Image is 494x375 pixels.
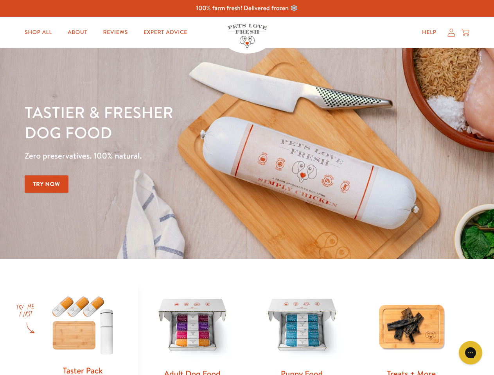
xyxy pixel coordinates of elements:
[97,25,134,40] a: Reviews
[25,175,68,193] a: Try Now
[25,102,321,143] h1: Tastier & fresher dog food
[25,149,321,163] p: Zero preservatives. 100% natural.
[61,25,93,40] a: About
[228,24,267,48] img: Pets Love Fresh
[416,25,443,40] a: Help
[137,25,194,40] a: Expert Advice
[18,25,58,40] a: Shop All
[455,338,486,367] iframe: Gorgias live chat messenger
